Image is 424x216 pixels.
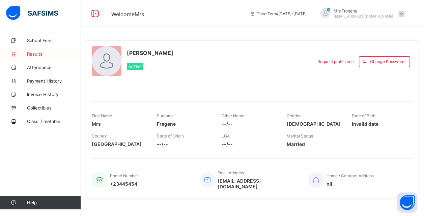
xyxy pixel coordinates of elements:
[250,11,307,16] span: session/term information
[313,8,408,19] div: MrsFregene
[111,11,144,18] span: Welcome Mrs
[92,133,107,138] span: Country
[6,6,58,20] img: safsims
[327,173,374,178] span: Home / Contract Address
[157,121,212,127] span: Fregene
[110,173,138,178] span: Phone Number
[157,141,212,147] span: --/--
[351,113,375,118] span: Date of Birth
[287,133,313,138] span: Marital Status
[92,113,112,118] span: First Name
[157,113,174,118] span: Surname
[27,65,81,70] span: Attendance
[27,92,81,97] span: Invoice History
[129,65,141,69] span: Active
[334,14,393,18] span: [EMAIL_ADDRESS][DOMAIN_NAME]
[127,50,173,56] span: [PERSON_NAME]
[27,200,81,205] span: Help
[157,133,184,138] span: State of Origin
[27,78,81,84] span: Payment History
[27,119,81,124] span: Class Timetable
[327,181,374,187] span: nil
[334,8,393,13] span: Mrs Fregene
[218,178,298,189] span: [EMAIL_ADDRESS][DOMAIN_NAME]
[287,113,301,118] span: Gender
[351,121,406,127] span: Invalid date
[110,181,138,187] span: +23445454
[317,59,354,64] span: Request profile edit
[92,141,147,147] span: [GEOGRAPHIC_DATA]
[287,141,342,147] span: Married
[27,105,81,111] span: Collectibles
[27,51,81,57] span: Results
[92,121,147,127] span: Mrs
[370,59,404,64] span: Change Password
[218,170,244,175] span: Email Address
[287,121,342,127] span: [DEMOGRAPHIC_DATA]
[222,121,277,127] span: --/--
[222,113,244,118] span: Other Name
[222,141,277,147] span: --/--
[222,133,230,138] span: LGA
[27,38,81,43] span: School Fees
[397,192,417,213] button: Open asap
